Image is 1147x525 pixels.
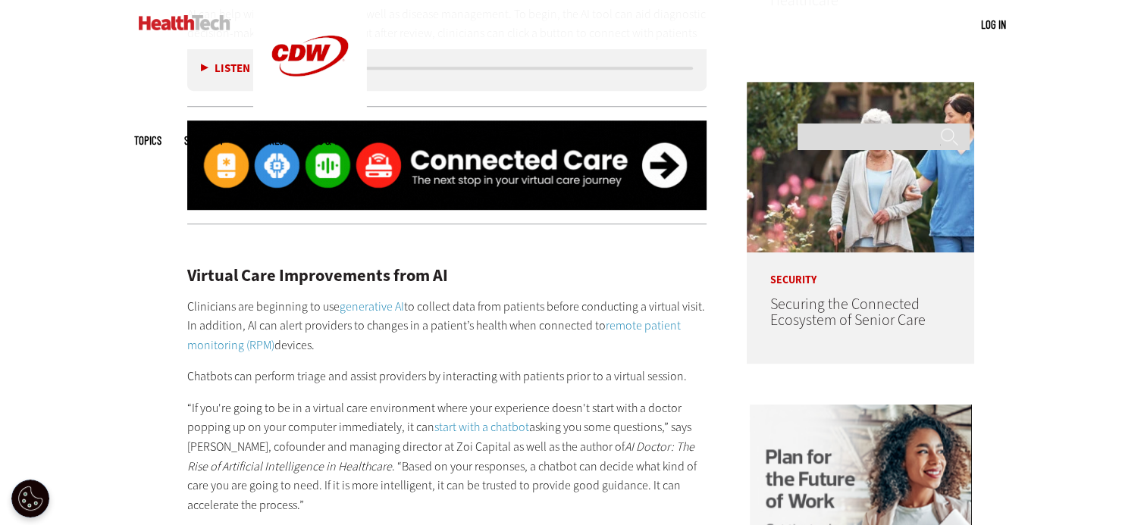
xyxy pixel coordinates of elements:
[11,480,49,517] div: Cookie Settings
[747,252,974,286] p: Security
[981,17,1006,33] div: User menu
[187,267,707,284] h2: Virtual Care Improvements from AI
[306,135,364,146] a: Tips & Tactics
[134,135,161,146] span: Topics
[489,135,518,146] a: Events
[187,317,681,353] a: remote patient monitoring (RPM)
[981,17,1006,31] a: Log in
[340,298,404,314] a: generative AI
[747,82,974,252] img: nurse walks with senior woman through a garden
[187,297,707,355] p: Clinicians are beginning to use to collect data from patients before conducting a virtual visit. ...
[769,294,925,330] a: Securing the Connected Ecosystem of Senior Care
[187,398,707,515] p: “If you're going to be in a virtual care environment where your experience doesn't start with a d...
[187,439,694,474] em: AI Doctor: The Rise of Artificial Intelligence in Healthcare
[139,15,230,30] img: Home
[187,367,707,386] p: Chatbots can perform triage and assist providers by interacting with patients prior to a virtual ...
[387,135,409,146] a: Video
[184,135,224,146] span: Specialty
[246,135,284,146] a: Features
[541,135,572,146] span: More
[432,135,466,146] a: MonITor
[434,419,529,435] a: start with a chatbot
[253,100,367,116] a: CDW
[11,480,49,517] button: Open Preferences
